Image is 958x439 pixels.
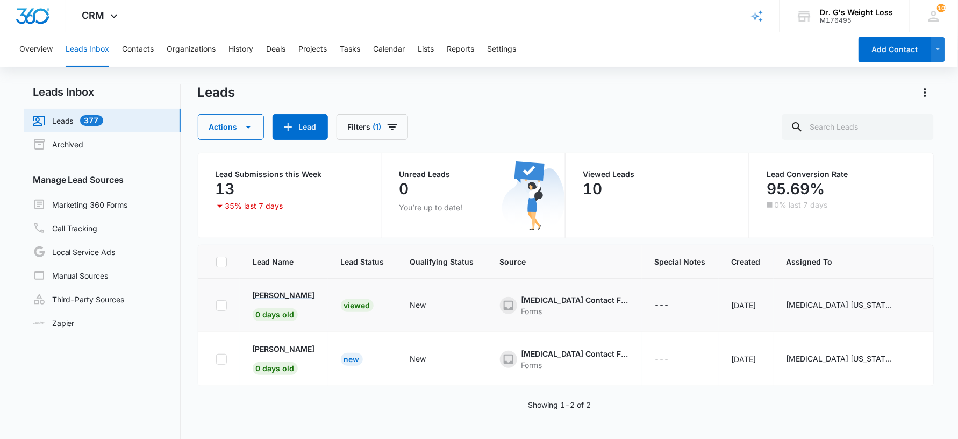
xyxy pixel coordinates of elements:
a: Manual Sources [33,269,109,282]
p: You’re up to date! [399,202,548,213]
p: 0 [399,180,409,197]
a: Zapier [33,317,75,329]
span: (1) [373,123,382,131]
button: Projects [298,32,327,67]
p: 35% last 7 days [225,202,283,210]
button: Overview [19,32,53,67]
a: Local Service Ads [33,245,116,258]
a: Marketing 360 Forms [33,198,128,211]
div: Viewed [341,299,374,312]
div: New [410,353,426,364]
p: Lead Conversion Rate [767,171,916,178]
button: Settings [487,32,516,67]
button: Tasks [340,32,360,67]
button: Organizations [167,32,216,67]
span: Special Notes [655,256,706,267]
p: Showing 1-2 of 2 [528,399,591,410]
h1: Leads [198,84,235,101]
div: [MEDICAL_DATA] [US_STATE], [MEDICAL_DATA] [GEOGRAPHIC_DATA] [US_STATE] [787,353,894,364]
div: Forms [521,306,629,317]
button: Leads Inbox [66,32,109,67]
div: account id [820,17,893,24]
div: - - Select to Edit Field [655,353,689,366]
div: [MEDICAL_DATA] Contact Form [521,294,629,306]
a: Leads377 [33,114,103,127]
span: Source [500,256,629,267]
div: --- [655,299,669,312]
button: Actions [917,84,934,101]
a: Archived [33,138,84,151]
button: Deals [266,32,285,67]
div: - - Select to Edit Field [787,299,913,312]
div: --- [655,353,669,366]
button: Actions [198,114,264,140]
div: - - Select to Edit Field [787,353,913,366]
div: New [341,353,363,366]
div: [MEDICAL_DATA] Contact Form [521,348,629,359]
button: History [228,32,253,67]
button: Contacts [122,32,154,67]
span: Lead Name [253,256,315,267]
input: Search Leads [782,114,934,140]
p: 0% last 7 days [774,201,827,209]
p: Viewed Leads [583,171,732,178]
h3: Manage Lead Sources [24,173,181,186]
div: - - Select to Edit Field [410,299,446,312]
div: [DATE] [732,300,761,311]
p: [PERSON_NAME] [253,343,315,355]
a: [PERSON_NAME]0 days old [253,289,315,319]
button: Filters [337,114,408,140]
span: 10 [937,4,946,12]
p: Unread Leads [399,171,548,178]
a: New [341,355,363,364]
button: Calendar [373,32,405,67]
p: Lead Submissions this Week [216,171,364,178]
a: Third-Party Sources [33,293,125,306]
p: 13 [216,180,235,197]
div: New [410,299,426,310]
div: account name [820,8,893,17]
span: 0 days old [253,362,298,375]
div: - - Select to Edit Field [655,299,689,312]
div: [DATE] [732,353,761,365]
div: [MEDICAL_DATA] [US_STATE], [MEDICAL_DATA] [GEOGRAPHIC_DATA] [US_STATE] [787,299,894,310]
p: 10 [583,180,602,197]
span: Lead Status [341,256,384,267]
span: Created [732,256,761,267]
p: [PERSON_NAME] [253,289,315,301]
span: Qualifying Status [410,256,474,267]
button: Lead [273,114,328,140]
span: 0 days old [253,308,298,321]
span: Assigned To [787,256,913,267]
button: Add Contact [859,37,931,62]
a: [PERSON_NAME]0 days old [253,343,315,373]
div: - - Select to Edit Field [410,353,446,366]
p: 95.69% [767,180,825,197]
a: Call Tracking [33,222,98,235]
a: Viewed [341,301,374,310]
button: Reports [447,32,474,67]
div: Forms [521,359,629,371]
button: Lists [418,32,434,67]
span: CRM [82,10,105,21]
div: notifications count [937,4,946,12]
h2: Leads Inbox [24,84,181,100]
